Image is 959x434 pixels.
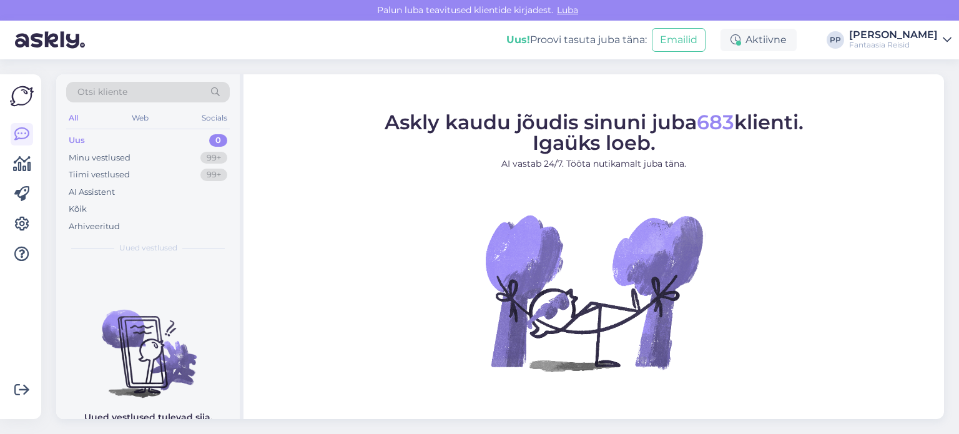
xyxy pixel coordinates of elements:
div: AI Assistent [69,186,115,199]
div: Tiimi vestlused [69,169,130,181]
b: Uus! [506,34,530,46]
span: Uued vestlused [119,242,177,254]
img: No Chat active [481,180,706,405]
img: Askly Logo [10,84,34,108]
div: Uus [69,134,85,147]
div: All [66,110,81,126]
div: Socials [199,110,230,126]
div: 99+ [200,152,227,164]
img: No chats [56,287,240,400]
div: Aktiivne [720,29,797,51]
p: AI vastab 24/7. Tööta nutikamalt juba täna. [385,157,804,170]
span: Luba [553,4,582,16]
div: [PERSON_NAME] [849,30,938,40]
div: Arhiveeritud [69,220,120,233]
span: Askly kaudu jõudis sinuni juba klienti. Igaüks loeb. [385,109,804,154]
div: Kõik [69,203,87,215]
p: Uued vestlused tulevad siia. [84,411,212,424]
div: Web [129,110,151,126]
span: Otsi kliente [77,86,127,99]
div: 99+ [200,169,227,181]
div: Fantaasia Reisid [849,40,938,50]
span: 683 [697,109,734,134]
div: Proovi tasuta juba täna: [506,32,647,47]
a: [PERSON_NAME]Fantaasia Reisid [849,30,952,50]
button: Emailid [652,28,706,52]
div: PP [827,31,844,49]
div: Minu vestlused [69,152,130,164]
div: 0 [209,134,227,147]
